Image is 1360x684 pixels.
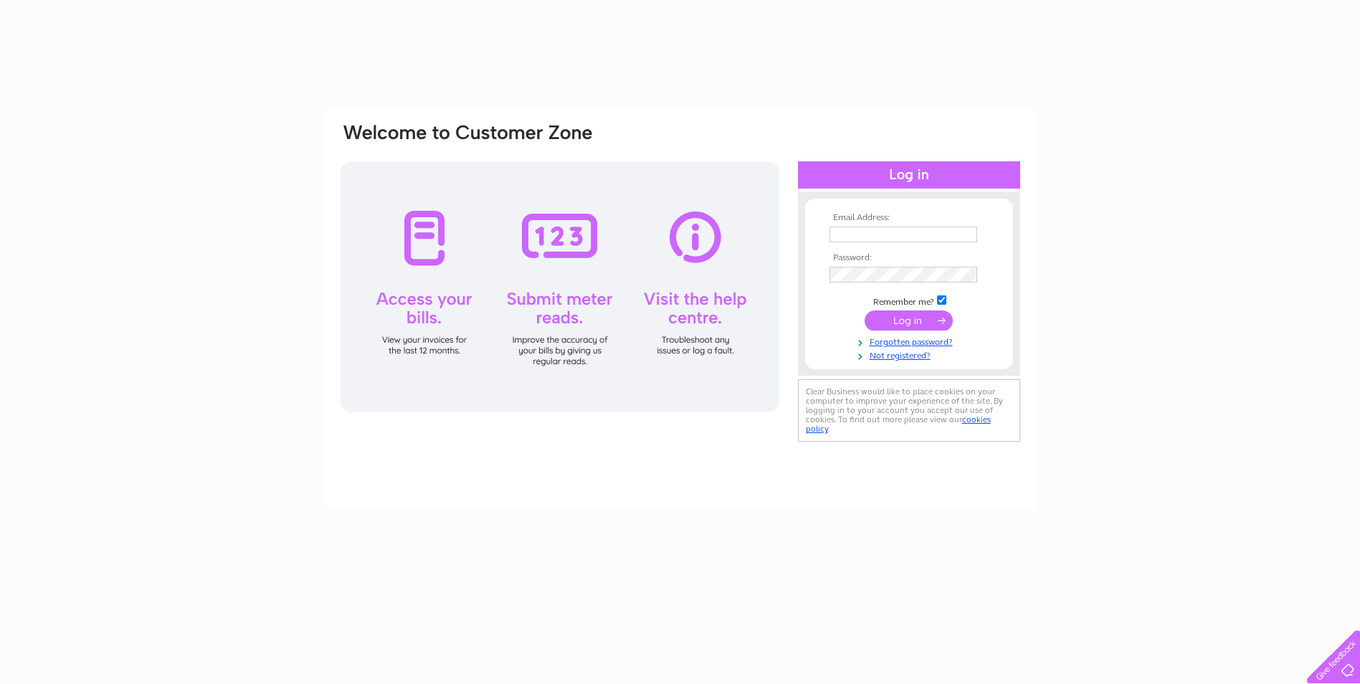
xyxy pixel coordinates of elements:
[826,293,992,308] td: Remember me?
[826,213,992,223] th: Email Address:
[826,253,992,263] th: Password:
[829,334,992,348] a: Forgotten password?
[865,310,953,331] input: Submit
[829,348,992,361] a: Not registered?
[798,379,1020,442] div: Clear Business would like to place cookies on your computer to improve your experience of the sit...
[806,414,991,434] a: cookies policy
